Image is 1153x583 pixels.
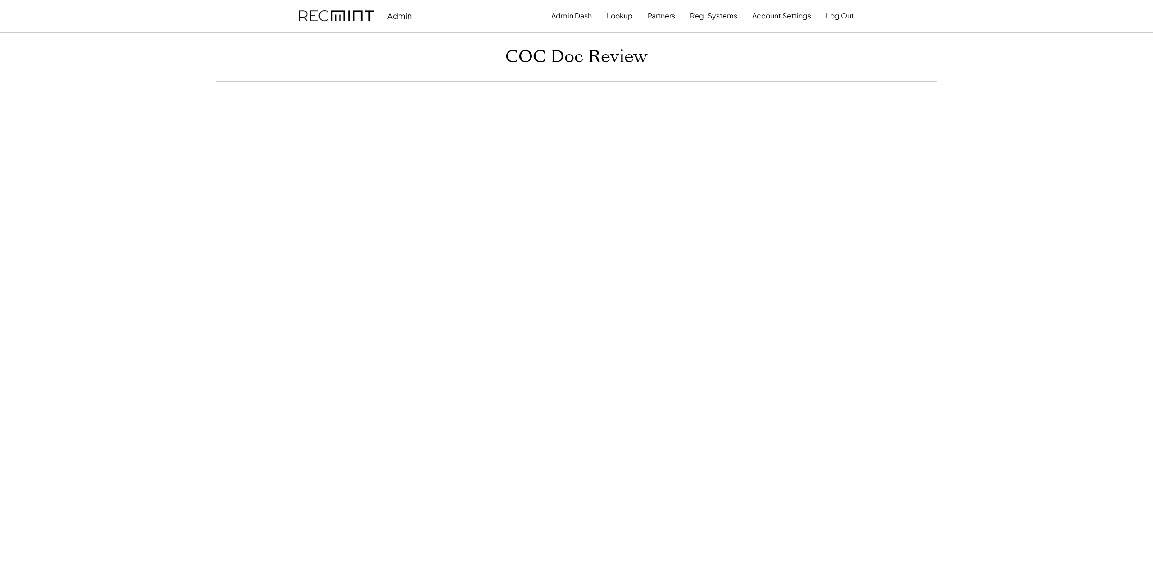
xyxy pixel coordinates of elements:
[752,7,811,25] button: Account Settings
[551,7,592,25] button: Admin Dash
[299,10,374,22] img: recmint-logotype%403x.png
[607,7,633,25] button: Lookup
[690,7,737,25] button: Reg. Systems
[505,46,648,68] h1: COC Doc Review
[648,7,675,25] button: Partners
[387,10,412,21] div: Admin
[826,7,854,25] button: Log Out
